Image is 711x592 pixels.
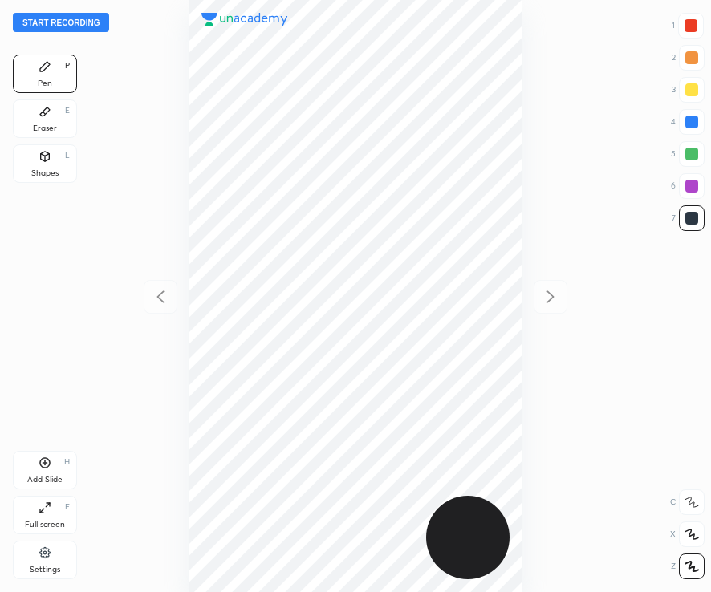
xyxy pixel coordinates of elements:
img: logo.38c385cc.svg [201,13,288,26]
div: X [670,521,705,547]
div: 1 [672,13,704,39]
div: Shapes [31,169,59,177]
div: Full screen [25,521,65,529]
div: 5 [671,141,705,167]
div: Add Slide [27,476,63,484]
div: F [65,503,70,511]
div: 3 [672,77,705,103]
button: Start recording [13,13,109,32]
div: Z [671,553,705,579]
div: L [65,152,70,160]
div: 2 [672,45,705,71]
div: 4 [671,109,705,135]
div: 6 [671,173,705,199]
div: H [64,458,70,466]
div: P [65,62,70,70]
div: C [670,489,705,515]
div: E [65,107,70,115]
div: Eraser [33,124,57,132]
div: Pen [38,79,52,87]
div: Settings [30,566,60,574]
div: 7 [672,205,705,231]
